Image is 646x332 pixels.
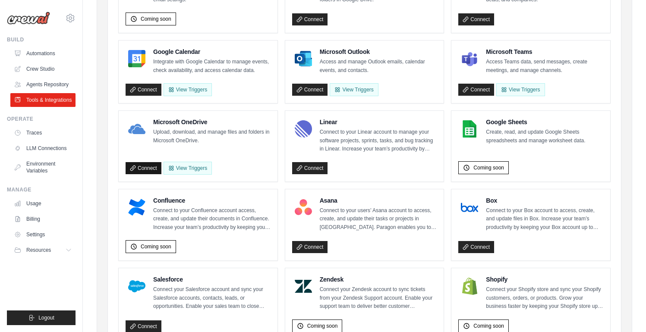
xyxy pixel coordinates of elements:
h4: Shopify [486,275,603,284]
h4: Linear [320,118,437,126]
h4: Google Sheets [486,118,603,126]
: View Triggers [496,83,545,96]
a: Automations [10,47,76,60]
div: Operate [7,116,76,122]
p: Access Teams data, send messages, create meetings, and manage channels. [486,58,603,75]
a: Connect [292,84,328,96]
p: Connect your Salesforce account and sync your Salesforce accounts, contacts, leads, or opportunit... [153,285,271,311]
h4: Box [486,196,603,205]
span: Resources [26,247,51,254]
p: Connect to your users’ Asana account to access, create, and update their tasks or projects in [GE... [320,207,437,232]
p: Connect your Shopify store and sync your Shopify customers, orders, or products. Grow your busine... [486,285,603,311]
img: Box Logo [461,199,478,216]
button: Logout [7,310,76,325]
p: Integrate with Google Calendar to manage events, check availability, and access calendar data. [153,58,271,75]
h4: Asana [320,196,437,205]
img: Google Calendar Logo [128,50,145,67]
a: Environment Variables [10,157,76,178]
span: Coming soon [141,16,171,22]
img: Microsoft Outlook Logo [295,50,312,67]
a: Crew Studio [10,62,76,76]
span: Coming soon [141,243,171,250]
a: Connect [126,84,161,96]
p: Create, read, and update Google Sheets spreadsheets and manage worksheet data. [486,128,603,145]
img: Asana Logo [295,199,312,216]
a: LLM Connections [10,141,76,155]
a: Settings [10,228,76,241]
a: Connect [126,162,161,174]
h4: Confluence [153,196,271,205]
: View Triggers [330,83,378,96]
img: Linear Logo [295,120,312,138]
img: Microsoft Teams Logo [461,50,478,67]
span: Logout [38,314,54,321]
a: Usage [10,197,76,210]
h4: Microsoft Teams [486,47,603,56]
p: Connect to your Confluence account access, create, and update their documents in Confluence. Incr... [153,207,271,232]
img: Microsoft OneDrive Logo [128,120,145,138]
a: Connect [292,241,328,253]
h4: Salesforce [153,275,271,284]
p: Connect your Zendesk account to sync tickets from your Zendesk Support account. Enable your suppo... [320,285,437,311]
a: Connect [292,162,328,174]
p: Connect to your Box account to access, create, and update files in Box. Increase your team’s prod... [486,207,603,232]
span: Coming soon [473,323,504,329]
a: Agents Repository [10,78,76,91]
img: Zendesk Logo [295,278,312,295]
div: Build [7,36,76,43]
img: Google Sheets Logo [461,120,478,138]
a: Connect [458,84,494,96]
img: Confluence Logo [128,199,145,216]
button: Resources [10,243,76,257]
img: Logo [7,12,50,25]
h4: Google Calendar [153,47,271,56]
span: Coming soon [473,164,504,171]
div: Manage [7,186,76,193]
p: Connect to your Linear account to manage your software projects, sprints, tasks, and bug tracking... [320,128,437,153]
p: Upload, download, and manage files and folders in Microsoft OneDrive. [153,128,271,145]
button: View Triggers [164,83,212,96]
a: Connect [458,241,494,253]
a: Billing [10,212,76,226]
h4: Microsoft Outlook [320,47,437,56]
a: Traces [10,126,76,140]
span: Coming soon [307,323,338,329]
: View Triggers [164,162,212,175]
a: Connect [292,13,328,25]
img: Shopify Logo [461,278,478,295]
h4: Zendesk [320,275,437,284]
a: Connect [458,13,494,25]
img: Salesforce Logo [128,278,145,295]
a: Tools & Integrations [10,93,76,107]
h4: Microsoft OneDrive [153,118,271,126]
p: Access and manage Outlook emails, calendar events, and contacts. [320,58,437,75]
